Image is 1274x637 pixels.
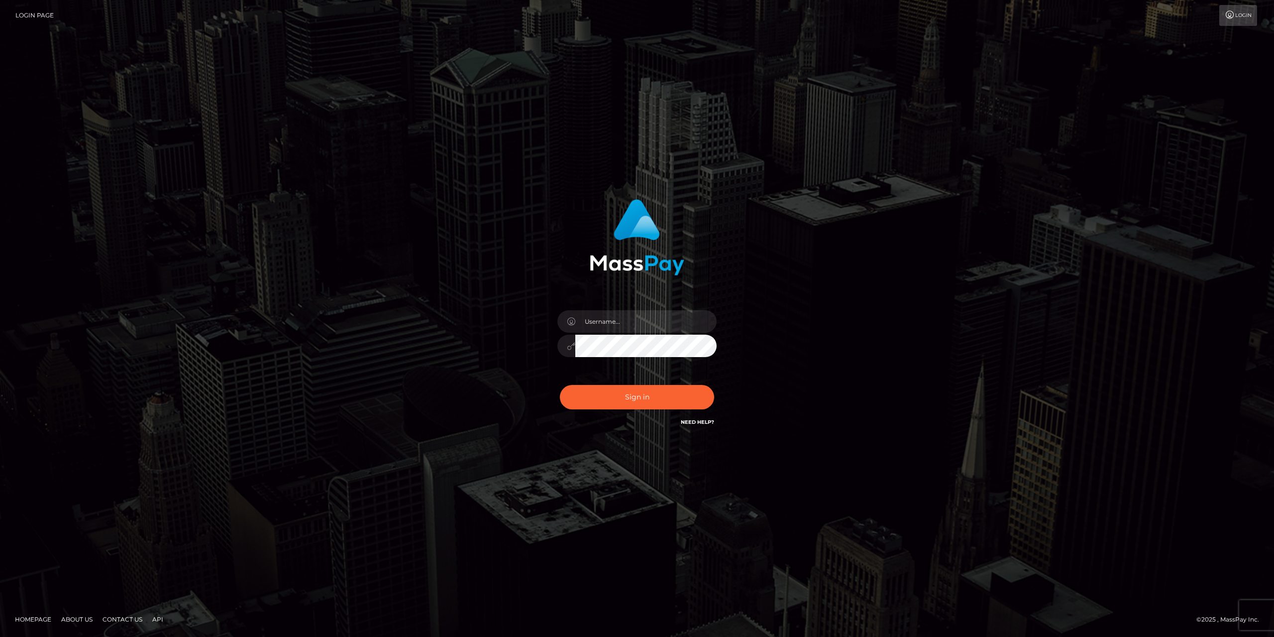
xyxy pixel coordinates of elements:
div: © 2025 , MassPay Inc. [1196,614,1267,625]
input: Username... [575,310,717,333]
a: Homepage [11,612,55,627]
a: Login Page [15,5,54,26]
button: Sign in [560,385,714,409]
a: Contact Us [99,612,146,627]
a: API [148,612,167,627]
a: Login [1219,5,1257,26]
img: MassPay Login [590,199,684,275]
a: Need Help? [681,419,714,425]
a: About Us [57,612,97,627]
